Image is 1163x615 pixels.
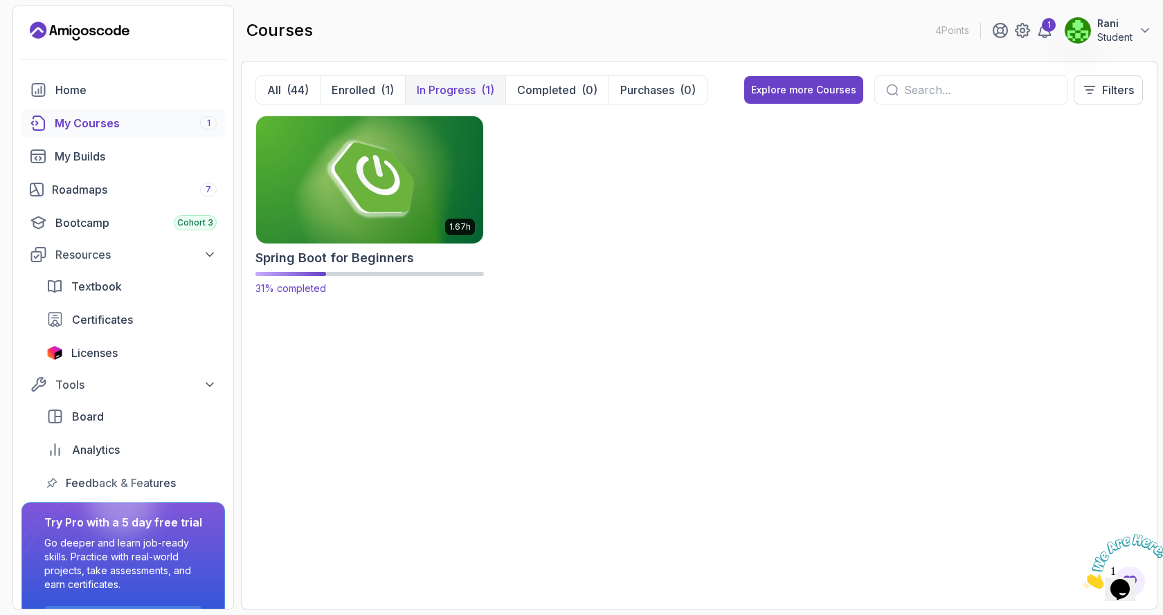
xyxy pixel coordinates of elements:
span: 31% completed [255,282,326,294]
div: Roadmaps [52,181,217,198]
p: Filters [1102,82,1134,98]
iframe: chat widget [1077,529,1163,594]
p: Student [1097,30,1133,44]
span: Board [72,408,104,425]
div: (44) [287,82,309,98]
p: All [267,82,281,98]
div: Home [55,82,217,98]
p: In Progress [417,82,476,98]
button: Filters [1074,75,1143,104]
a: home [21,76,225,104]
button: Purchases(0) [608,76,707,104]
div: (1) [481,82,494,98]
button: All(44) [256,76,320,104]
a: certificates [38,306,225,333]
div: (0) [581,82,597,98]
img: Spring Boot for Beginners card [251,113,489,246]
button: Enrolled(1) [320,76,405,104]
img: jetbrains icon [46,346,63,360]
span: Cohort 3 [177,217,213,228]
a: Landing page [30,20,129,42]
a: 1 [1036,22,1053,39]
span: Textbook [71,278,122,295]
h2: Spring Boot for Beginners [255,248,414,268]
a: licenses [38,339,225,367]
button: Tools [21,372,225,397]
div: My Builds [55,148,217,165]
div: Resources [55,246,217,263]
p: Purchases [620,82,674,98]
a: bootcamp [21,209,225,237]
button: user profile imageRaniStudent [1064,17,1152,44]
span: Certificates [72,311,133,328]
p: 4 Points [935,24,969,37]
span: 7 [206,184,211,195]
a: textbook [38,273,225,300]
button: Completed(0) [505,76,608,104]
button: Resources [21,242,225,267]
p: Enrolled [332,82,375,98]
div: Bootcamp [55,214,217,231]
img: user profile image [1065,17,1091,44]
span: Feedback & Features [66,475,176,491]
div: (0) [680,82,696,98]
a: roadmaps [21,176,225,203]
a: board [38,403,225,430]
div: Tools [55,376,217,393]
a: builds [21,143,225,170]
p: Go deeper and learn job-ready skills. Practice with real-world projects, take assessments, and ea... [44,536,202,591]
span: Analytics [72,441,120,458]
div: Explore more Courses [751,83,856,97]
a: analytics [38,436,225,463]
button: Explore more Courses [744,76,863,104]
div: (1) [381,82,394,98]
p: 1.67h [449,221,471,232]
img: Chat attention grabber [6,6,91,60]
button: In Progress(1) [405,76,505,104]
input: Search... [904,82,1056,98]
span: 1 [6,6,11,17]
p: Rani [1097,17,1133,30]
div: 1 [1042,18,1056,32]
span: Licenses [71,345,118,361]
h2: courses [246,19,313,42]
a: feedback [38,469,225,497]
p: Completed [517,82,576,98]
a: courses [21,109,225,137]
div: My Courses [55,115,217,131]
span: 1 [207,118,210,129]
